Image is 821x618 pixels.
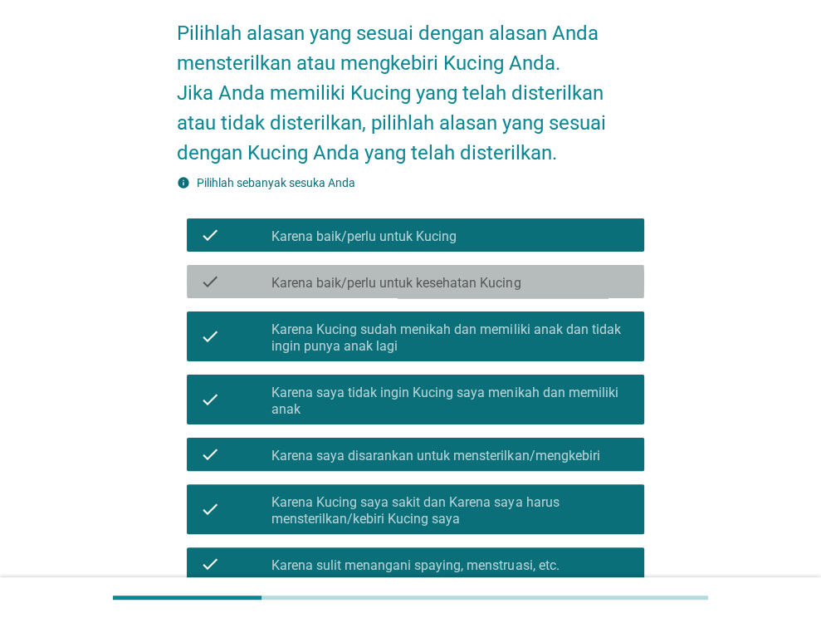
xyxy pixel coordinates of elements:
[271,385,631,418] label: Karena saya tidak ingin Kucing saya menikah dan memiliki anak
[271,448,599,464] label: Karena saya disarankan untuk mensterilkan/mengkebiri
[200,318,220,355] i: check
[200,225,220,245] i: check
[200,491,220,527] i: check
[271,275,520,292] label: Karena baik/perlu untuk kesehatan Kucing
[271,228,457,245] label: Karena baik/perlu untuk Kucing
[271,321,631,355] label: Karena Kucing sudah menikah dan memiliki anak dan tidak ingin punya anak lagi
[200,554,220,574] i: check
[197,176,355,189] label: Pilihlah sebanyak sesuka Anda
[200,444,220,464] i: check
[200,381,220,418] i: check
[177,2,644,168] h2: Pilihlah alasan yang sesuai dengan alasan Anda mensterilkan atau mengkebiri Kucing Anda. Jika And...
[200,272,220,292] i: check
[271,494,631,527] label: Karena Kucing saya sakit dan Karena saya harus mensterilkan/kebiri Kucing saya
[271,557,559,574] label: Karena sulit menangani spaying, menstruasi, etc.
[177,176,190,189] i: info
